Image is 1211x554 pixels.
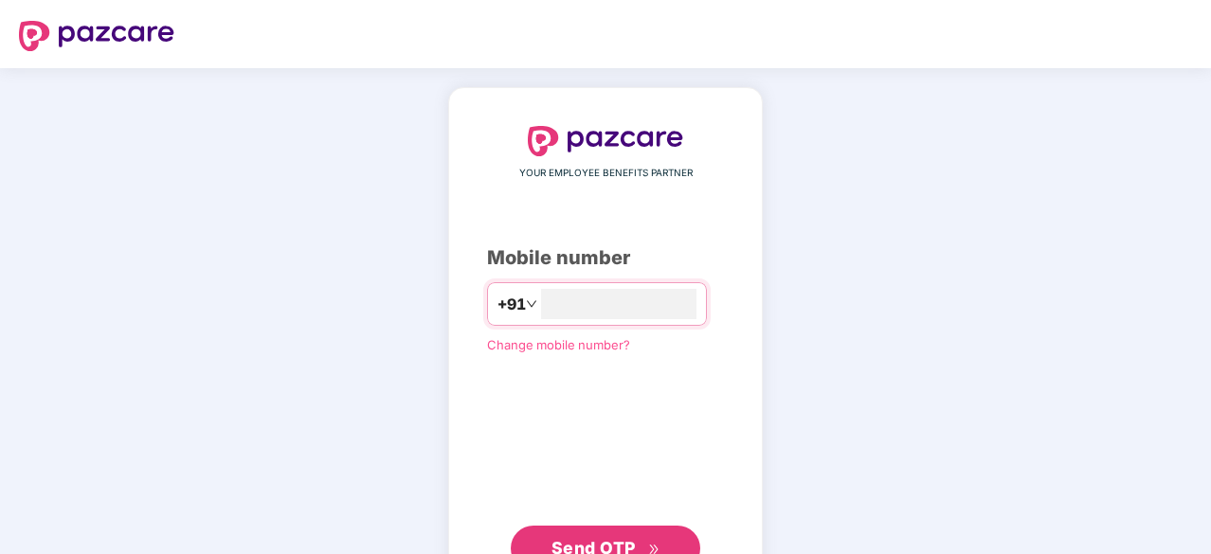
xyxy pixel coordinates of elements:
span: +91 [497,293,526,316]
span: down [526,298,537,310]
a: Change mobile number? [487,337,630,352]
span: YOUR EMPLOYEE BENEFITS PARTNER [519,166,693,181]
img: logo [528,126,683,156]
img: logo [19,21,174,51]
div: Mobile number [487,243,724,273]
